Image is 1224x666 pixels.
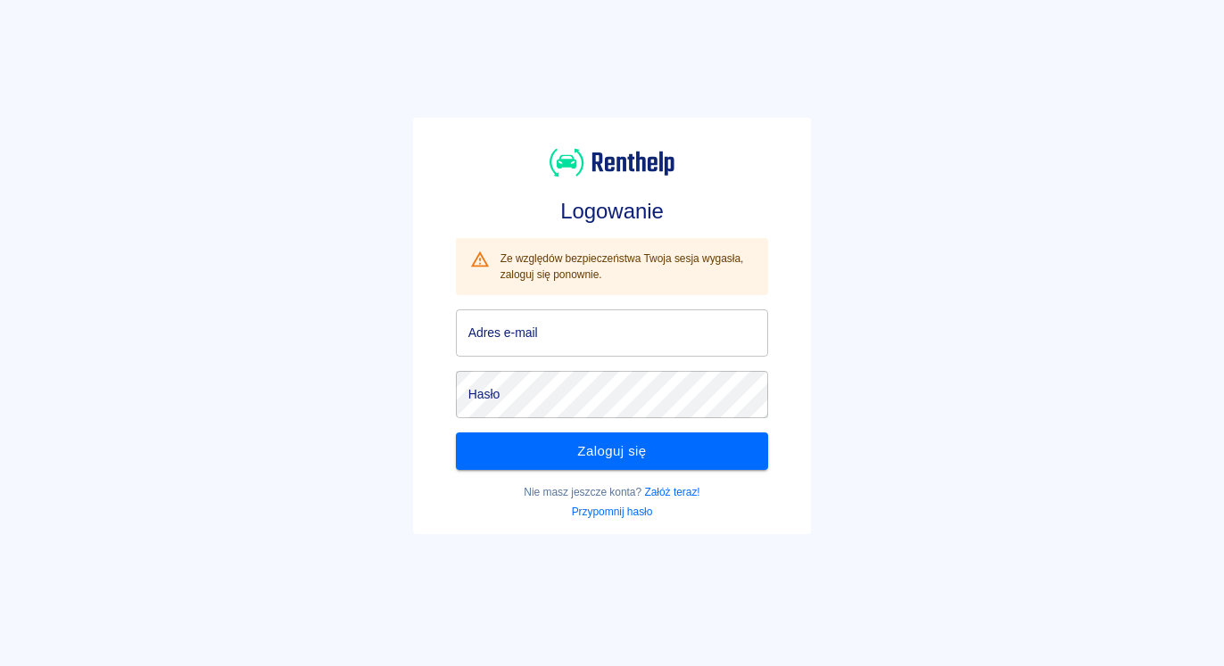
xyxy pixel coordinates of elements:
[500,243,755,290] div: Ze względów bezpieczeństwa Twoja sesja wygasła, zaloguj się ponownie.
[644,486,699,498] a: Załóż teraz!
[456,199,769,224] h3: Logowanie
[456,432,769,470] button: Zaloguj się
[550,146,674,179] img: Renthelp logo
[572,506,653,518] a: Przypomnij hasło
[456,484,769,500] p: Nie masz jeszcze konta?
